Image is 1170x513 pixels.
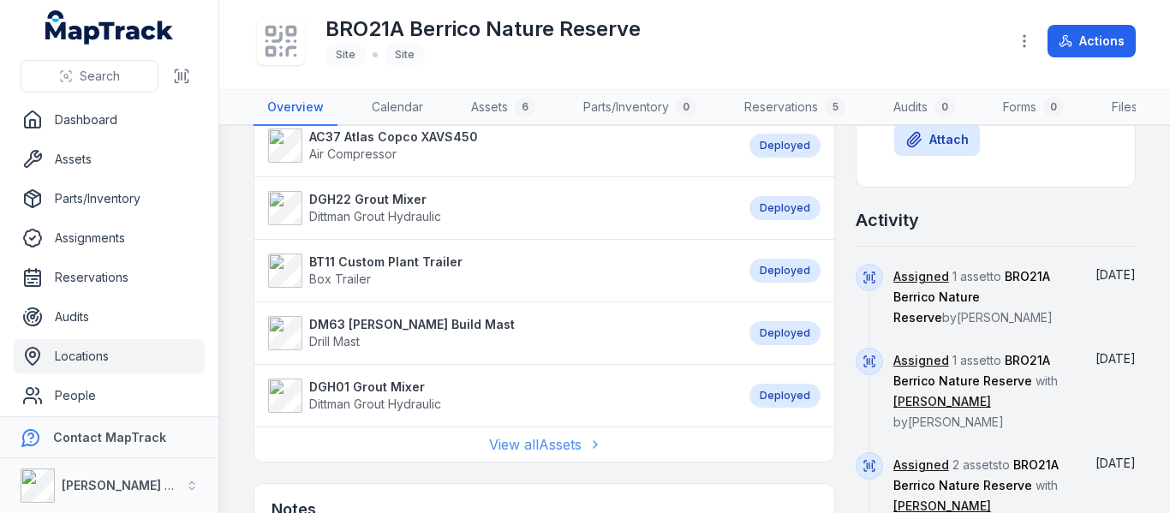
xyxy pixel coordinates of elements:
[1043,97,1064,117] div: 0
[1095,456,1136,470] span: [DATE]
[749,196,821,220] div: Deployed
[309,191,441,208] strong: DGH22 Grout Mixer
[53,430,166,444] strong: Contact MapTrack
[14,142,205,176] a: Assets
[893,353,1058,429] span: 1 asset to with by [PERSON_NAME]
[893,269,1050,325] span: BRO21A Berrico Nature Reserve
[893,393,991,410] a: [PERSON_NAME]
[325,15,641,43] h1: BRO21A Berrico Nature Reserve
[309,334,360,349] span: Drill Mast
[309,379,441,396] strong: DGH01 Grout Mixer
[489,434,599,455] a: View allAssets
[893,269,1053,325] span: 1 asset to by [PERSON_NAME]
[14,103,205,137] a: Dashboard
[309,128,478,146] strong: AC37 Atlas Copco XAVS450
[749,259,821,283] div: Deployed
[1095,267,1136,282] span: [DATE]
[268,191,732,225] a: DGH22 Grout MixerDittman Grout Hydraulic
[893,352,949,369] a: Assigned
[825,97,845,117] div: 5
[309,146,397,161] span: Air Compressor
[1048,25,1136,57] button: Actions
[934,97,955,117] div: 0
[14,339,205,373] a: Locations
[14,300,205,334] a: Audits
[14,221,205,255] a: Assignments
[309,209,441,224] span: Dittman Grout Hydraulic
[358,90,437,126] a: Calendar
[21,60,158,92] button: Search
[1095,351,1136,366] time: 9/22/2025, 8:08:20 AM
[14,260,205,295] a: Reservations
[268,379,732,413] a: DGH01 Grout MixerDittman Grout Hydraulic
[1095,456,1136,470] time: 9/22/2025, 8:07:37 AM
[309,316,515,333] strong: DM63 [PERSON_NAME] Build Mast
[749,134,821,158] div: Deployed
[880,90,969,126] a: Audits0
[268,316,732,350] a: DM63 [PERSON_NAME] Build MastDrill Mast
[62,478,202,492] strong: [PERSON_NAME] Group
[749,321,821,345] div: Deployed
[268,128,732,163] a: AC37 Atlas Copco XAVS450Air Compressor
[254,90,337,126] a: Overview
[268,254,732,288] a: BT11 Custom Plant TrailerBox Trailer
[989,90,1077,126] a: Forms0
[80,68,120,85] span: Search
[45,10,174,45] a: MapTrack
[457,90,549,126] a: Assets6
[385,43,425,67] div: Site
[309,271,371,286] span: Box Trailer
[1095,267,1136,282] time: 9/26/2025, 7:48:57 AM
[676,97,696,117] div: 0
[893,456,949,474] a: Assigned
[515,97,535,117] div: 6
[14,379,205,413] a: People
[570,90,710,126] a: Parts/Inventory0
[309,254,463,271] strong: BT11 Custom Plant Trailer
[856,208,919,232] h2: Activity
[14,182,205,216] a: Parts/Inventory
[336,48,355,61] span: Site
[894,123,980,156] button: Attach
[731,90,859,126] a: Reservations5
[749,384,821,408] div: Deployed
[1095,351,1136,366] span: [DATE]
[893,268,949,285] a: Assigned
[309,397,441,411] span: Dittman Grout Hydraulic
